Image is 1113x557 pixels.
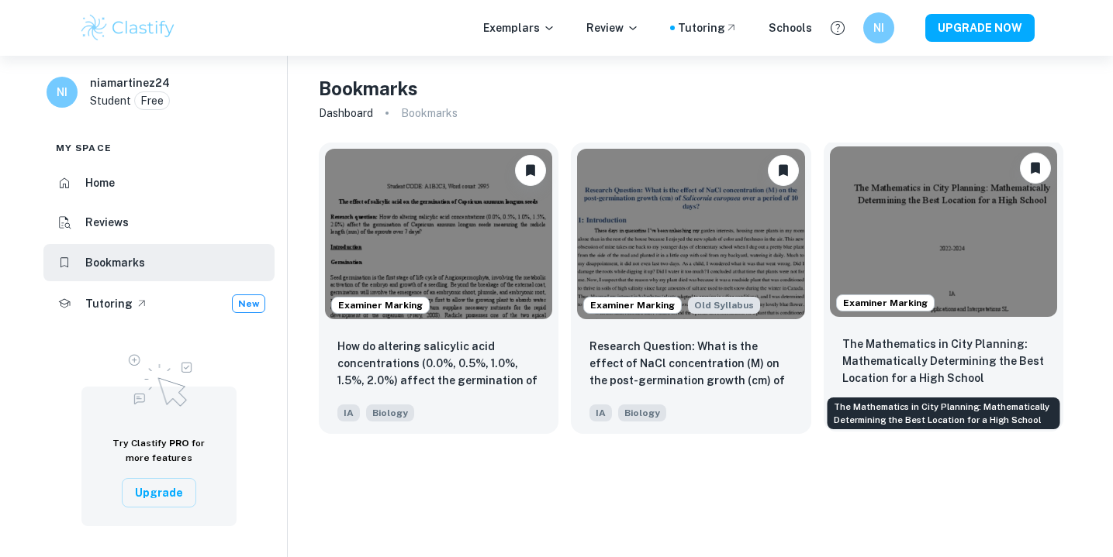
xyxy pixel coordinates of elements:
[120,345,198,411] img: Upgrade to Pro
[824,15,851,41] button: Help and Feedback
[140,92,164,109] p: Free
[515,155,546,186] button: Unbookmark
[824,143,1063,434] a: Examiner MarkingUnbookmarkThe Mathematics in City Planning: Mathematically Determining the Best L...
[577,149,804,319] img: Biology IA example thumbnail: Research Question: What is the effect of
[122,478,196,507] button: Upgrade
[925,14,1035,42] button: UPGRADE NOW
[584,298,681,312] span: Examiner Marking
[169,438,189,449] span: PRO
[337,404,360,421] span: IA
[319,74,418,102] h4: Bookmarks
[337,338,540,390] p: How do altering salicylic acid concentrations (0.0%, 0.5%, 1.0%, 1.5%, 2.0%) affect the germinati...
[100,436,218,466] h6: Try Clastify for more features
[842,335,1045,387] p: The Mathematics in City Planning: Mathematically Determining the Best Location for a High School
[768,155,799,186] button: Unbookmark
[828,397,1060,429] div: The Mathematics in City Planning: Mathematically Determining the Best Location for a High School
[43,284,275,323] a: TutoringNew
[869,19,887,36] h6: NI
[1020,153,1051,184] button: Unbookmark
[332,298,429,312] span: Examiner Marking
[830,146,1057,317] img: Math AI IA example thumbnail: The Mathematics in City Planning: Mathem
[85,295,133,312] h6: Tutoring
[43,205,275,242] a: Reviews
[618,404,666,421] span: Biology
[366,404,414,421] span: Biology
[319,143,558,434] a: Examiner MarkingUnbookmarkHow do altering salicylic acid concentrations (0.0%, 0.5%, 1.0%, 1.5%, ...
[233,297,264,311] span: New
[90,92,131,109] p: Student
[85,214,129,231] h6: Reviews
[589,338,792,390] p: Research Question: What is the effect of NaCl concentration (M) on the post-germination growth (c...
[54,84,71,101] h6: NI
[837,296,934,310] span: Examiner Marking
[769,19,812,36] a: Schools
[863,12,894,43] button: NI
[43,164,275,201] a: Home
[85,174,115,191] h6: Home
[586,19,639,36] p: Review
[90,74,170,91] h6: niamartinez24
[483,19,555,36] p: Exemplars
[79,12,178,43] img: Clastify logo
[56,141,112,155] span: My space
[325,149,552,319] img: Biology IA example thumbnail: How do altering salicylic acid concentra
[688,297,760,314] span: Old Syllabus
[571,143,811,434] a: Examiner MarkingStarting from the May 2025 session, the Biology IA requirements have changed. It'...
[678,19,738,36] a: Tutoring
[589,404,612,421] span: IA
[688,297,760,314] div: Starting from the May 2025 session, the Biology IA requirements have changed. It's OK to refer to...
[43,244,275,281] a: Bookmarks
[319,102,373,124] a: Dashboard
[401,105,458,122] p: Bookmarks
[85,254,145,271] h6: Bookmarks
